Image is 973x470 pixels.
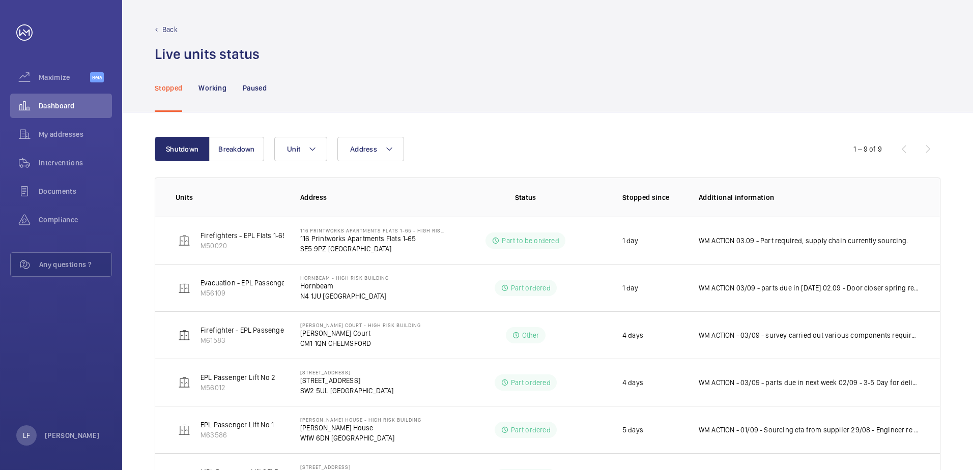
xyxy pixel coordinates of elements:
[699,192,920,202] p: Additional information
[155,45,260,64] h1: Live units status
[300,338,421,348] p: CM1 1QN CHELMSFORD
[201,241,303,251] p: M50020
[300,386,394,396] p: SW2 5UL [GEOGRAPHIC_DATA]
[622,192,682,202] p: Stopped since
[287,145,300,153] span: Unit
[300,192,445,202] p: Address
[39,129,112,139] span: My addresses
[622,236,638,246] p: 1 day
[699,236,908,246] p: WM ACTION 03.09 - Part required, supply chain currently sourcing.
[502,236,559,246] p: Part to be ordered
[201,372,275,383] p: EPL Passenger Lift No 2
[201,430,274,440] p: M63586
[699,425,920,435] p: WM ACTION - 01/09 - Sourcing eta from supplier 29/08 - Engineer re attending for details on rolle...
[201,325,299,335] p: Firefighter - EPL Passenger Lift
[622,377,643,388] p: 4 days
[511,425,551,435] p: Part ordered
[39,72,90,82] span: Maximize
[622,330,643,340] p: 4 days
[23,430,30,440] p: LF
[300,233,445,244] p: 116 Printworks Apartments Flats 1-65
[39,101,112,111] span: Dashboard
[300,328,421,338] p: [PERSON_NAME] Court
[162,24,178,35] p: Back
[243,83,267,93] p: Paused
[300,464,389,470] p: [STREET_ADDRESS]
[39,186,112,196] span: Documents
[45,430,100,440] p: [PERSON_NAME]
[300,291,389,301] p: N4 1JU [GEOGRAPHIC_DATA]
[300,275,389,281] p: Hornbeam - High Risk Building
[300,375,394,386] p: [STREET_ADDRESS]
[201,383,275,393] p: M56012
[300,227,445,233] p: 116 Printworks Apartments Flats 1-65 - High Risk Building
[178,376,190,389] img: elevator.svg
[155,83,182,93] p: Stopped
[178,234,190,247] img: elevator.svg
[699,283,920,293] p: WM ACTION 03/09 - parts due in [DATE] 02.09 - Door closer spring required, ETA [DATE]
[178,424,190,436] img: elevator.svg
[300,369,394,375] p: [STREET_ADDRESS]
[201,335,299,345] p: M61583
[699,377,920,388] p: WM ACTION - 03/09 - parts due in next week 02/09 - 3-5 Day for delivery 01/09 - sourcing eta from...
[39,259,111,270] span: Any questions ?
[176,192,284,202] p: Units
[622,425,643,435] p: 5 days
[274,137,327,161] button: Unit
[300,423,421,433] p: [PERSON_NAME] House
[337,137,404,161] button: Address
[201,278,317,288] p: Evacuation - EPL Passenger Lift No 3
[39,215,112,225] span: Compliance
[300,322,421,328] p: [PERSON_NAME] Court - High Risk Building
[201,420,274,430] p: EPL Passenger Lift No 1
[90,72,104,82] span: Beta
[511,283,551,293] p: Part ordered
[300,281,389,291] p: Hornbeam
[511,377,551,388] p: Part ordered
[178,329,190,341] img: elevator.svg
[209,137,264,161] button: Breakdown
[201,230,303,241] p: Firefighters - EPL Flats 1-65 No 2
[201,288,317,298] p: M56109
[39,158,112,168] span: Interventions
[300,417,421,423] p: [PERSON_NAME] House - High Risk Building
[699,330,920,340] p: WM ACTION - 03/09 - survey carried out various components required, chasing costs quote to follow...
[853,144,882,154] div: 1 – 9 of 9
[198,83,226,93] p: Working
[300,244,445,254] p: SE5 9PZ [GEOGRAPHIC_DATA]
[178,282,190,294] img: elevator.svg
[522,330,539,340] p: Other
[300,433,421,443] p: W1W 6DN [GEOGRAPHIC_DATA]
[350,145,377,153] span: Address
[622,283,638,293] p: 1 day
[452,192,598,202] p: Status
[155,137,210,161] button: Shutdown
